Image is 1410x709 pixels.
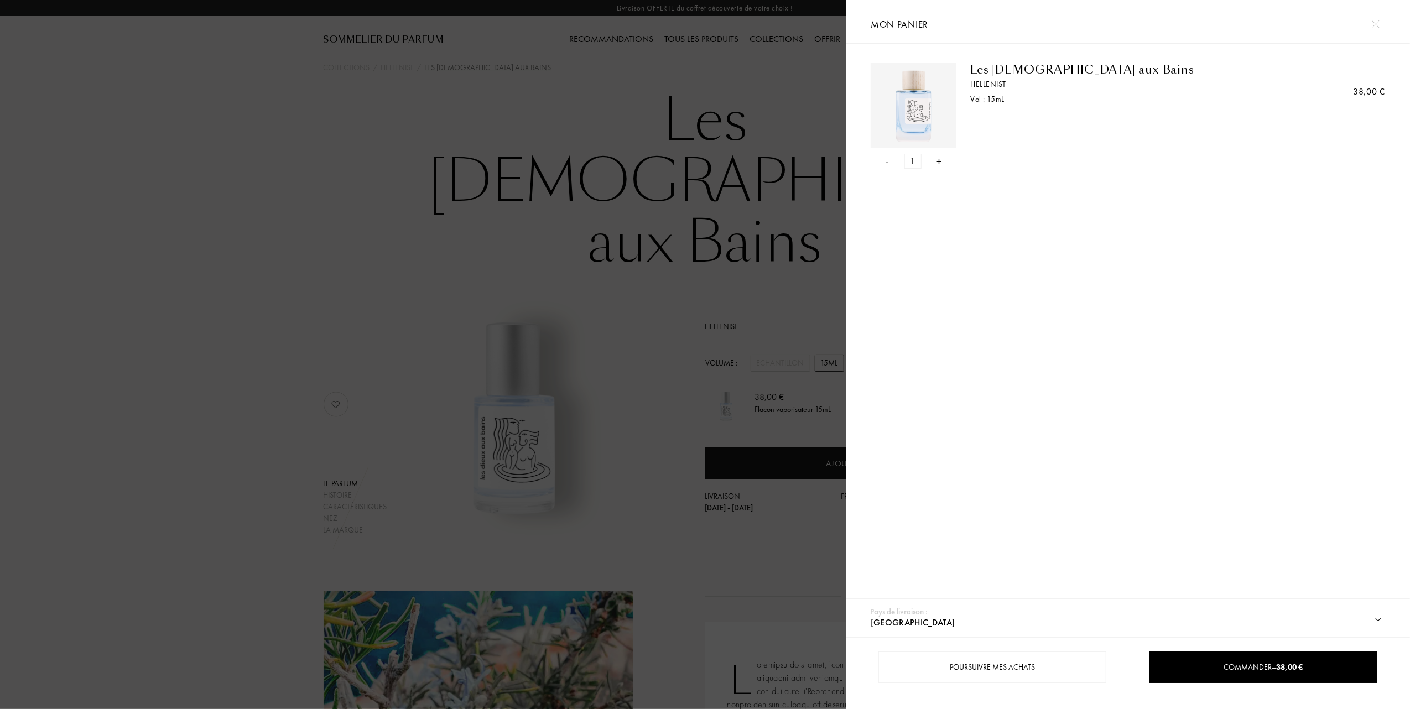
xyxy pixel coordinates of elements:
a: Les [DEMOGRAPHIC_DATA] aux Bains [970,63,1256,76]
span: Mon panier [871,18,928,30]
div: Poursuivre mes achats [879,651,1106,683]
span: 38,00 € [1277,662,1303,672]
div: 1 [904,154,922,169]
a: Hellenist [970,79,1256,90]
div: Vol : 15 mL [970,93,1256,105]
div: - [886,154,889,169]
div: 38,00 € [1353,85,1385,98]
img: L2FMNVRSDH.png [873,66,954,146]
img: cross.svg [1371,20,1380,28]
div: Pays de livraison : [870,606,928,618]
span: Commander – [1224,662,1303,672]
div: + [936,154,941,169]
